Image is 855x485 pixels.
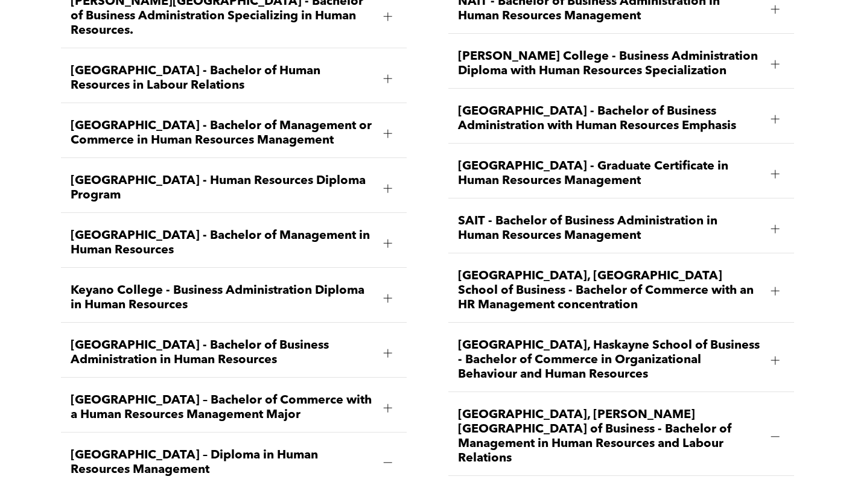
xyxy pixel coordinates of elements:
span: [GEOGRAPHIC_DATA], [GEOGRAPHIC_DATA] School of Business - Bachelor of Commerce with an HR Managem... [458,269,761,312]
span: [GEOGRAPHIC_DATA] - Human Resources Diploma Program [71,174,374,203]
span: [GEOGRAPHIC_DATA] - Bachelor of Business Administration with Human Resources Emphasis [458,104,761,133]
span: [GEOGRAPHIC_DATA], [PERSON_NAME][GEOGRAPHIC_DATA] of Business - Bachelor of Management in Human R... [458,408,761,466]
span: [GEOGRAPHIC_DATA], Haskayne School of Business - Bachelor of Commerce in Organizational Behaviour... [458,338,761,382]
span: [GEOGRAPHIC_DATA] – Bachelor of Commerce with a Human Resources Management Major [71,393,374,422]
span: Keyano College - Business Administration Diploma in Human Resources [71,284,374,312]
span: [GEOGRAPHIC_DATA] - Bachelor of Management in Human Resources [71,229,374,258]
span: [GEOGRAPHIC_DATA] – Diploma in Human Resources Management [71,448,374,477]
span: [GEOGRAPHIC_DATA] - Bachelor of Management or Commerce in Human Resources Management [71,119,374,148]
span: [PERSON_NAME] College - Business Administration Diploma with Human Resources Specialization [458,49,761,78]
span: [GEOGRAPHIC_DATA] - Bachelor of Human Resources in Labour Relations [71,64,374,93]
span: [GEOGRAPHIC_DATA] - Bachelor of Business Administration in Human Resources [71,338,374,367]
span: [GEOGRAPHIC_DATA] - Graduate Certificate in Human Resources Management [458,159,761,188]
span: SAIT - Bachelor of Business Administration in Human Resources Management [458,214,761,243]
